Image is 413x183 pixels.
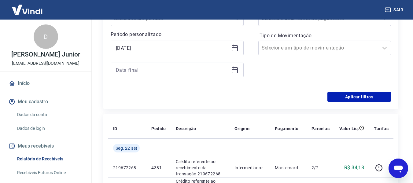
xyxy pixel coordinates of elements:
p: ID [113,126,117,132]
img: Vindi [7,0,47,19]
p: Mastercard [275,165,302,171]
p: 4381 [151,165,166,171]
input: Data inicial [116,43,229,53]
label: Tipo de Movimentação [260,32,390,39]
p: Parcelas [312,126,330,132]
button: Aplicar filtros [327,92,391,102]
p: Crédito referente ao recebimento da transação 219672268 [176,159,225,177]
p: 219672268 [113,165,142,171]
p: Tarifas [374,126,389,132]
input: Data final [116,65,229,75]
p: Período personalizado [111,31,244,38]
span: Seg, 22 set [116,145,137,151]
button: Meus recebíveis [7,139,84,153]
a: Recebíveis Futuros Online [15,167,84,179]
a: Dados da conta [15,108,84,121]
p: Pagamento [275,126,299,132]
a: Início [7,77,84,90]
p: Intermediador [234,165,265,171]
p: R$ 34,18 [344,164,364,171]
button: Meu cadastro [7,95,84,108]
p: [EMAIL_ADDRESS][DOMAIN_NAME] [12,60,79,67]
p: [PERSON_NAME] Junior [11,51,80,58]
div: D [34,24,58,49]
a: Relatório de Recebíveis [15,153,84,165]
p: Valor Líq. [339,126,359,132]
p: Origem [234,126,249,132]
p: Pedido [151,126,166,132]
button: Sair [384,4,406,16]
a: Dados de login [15,122,84,135]
iframe: Botão para abrir a janela de mensagens [389,159,408,178]
p: 2/2 [312,165,330,171]
p: Descrição [176,126,196,132]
